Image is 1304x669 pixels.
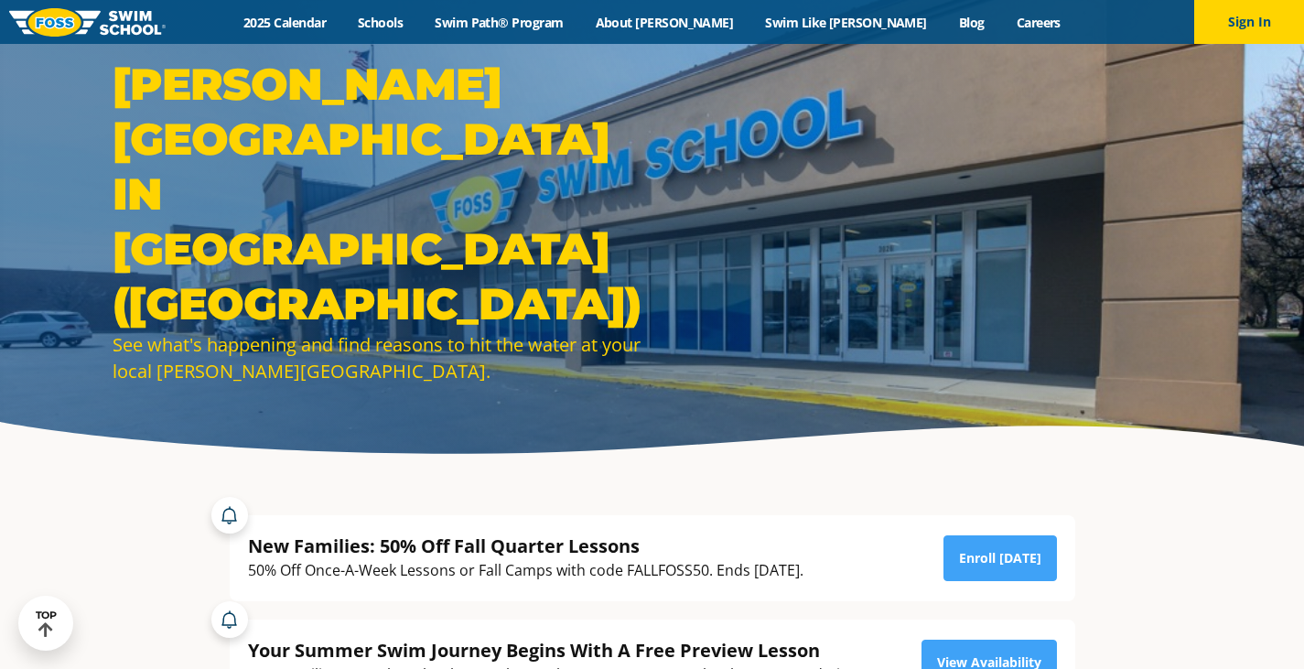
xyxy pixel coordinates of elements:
[113,57,643,331] h1: [PERSON_NAME][GEOGRAPHIC_DATA] in [GEOGRAPHIC_DATA] ([GEOGRAPHIC_DATA])
[113,331,643,384] div: See what's happening and find reasons to hit the water at your local [PERSON_NAME][GEOGRAPHIC_DATA].
[943,14,1000,31] a: Blog
[248,534,803,558] div: New Families: 50% Off Fall Quarter Lessons
[419,14,579,31] a: Swim Path® Program
[579,14,749,31] a: About [PERSON_NAME]
[228,14,342,31] a: 2025 Calendar
[9,8,166,37] img: FOSS Swim School Logo
[248,558,803,583] div: 50% Off Once-A-Week Lessons or Fall Camps with code FALLFOSS50. Ends [DATE].
[36,610,57,638] div: TOP
[342,14,419,31] a: Schools
[1000,14,1076,31] a: Careers
[943,535,1057,581] a: Enroll [DATE]
[749,14,943,31] a: Swim Like [PERSON_NAME]
[248,638,862,663] div: Your Summer Swim Journey Begins With A Free Preview Lesson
